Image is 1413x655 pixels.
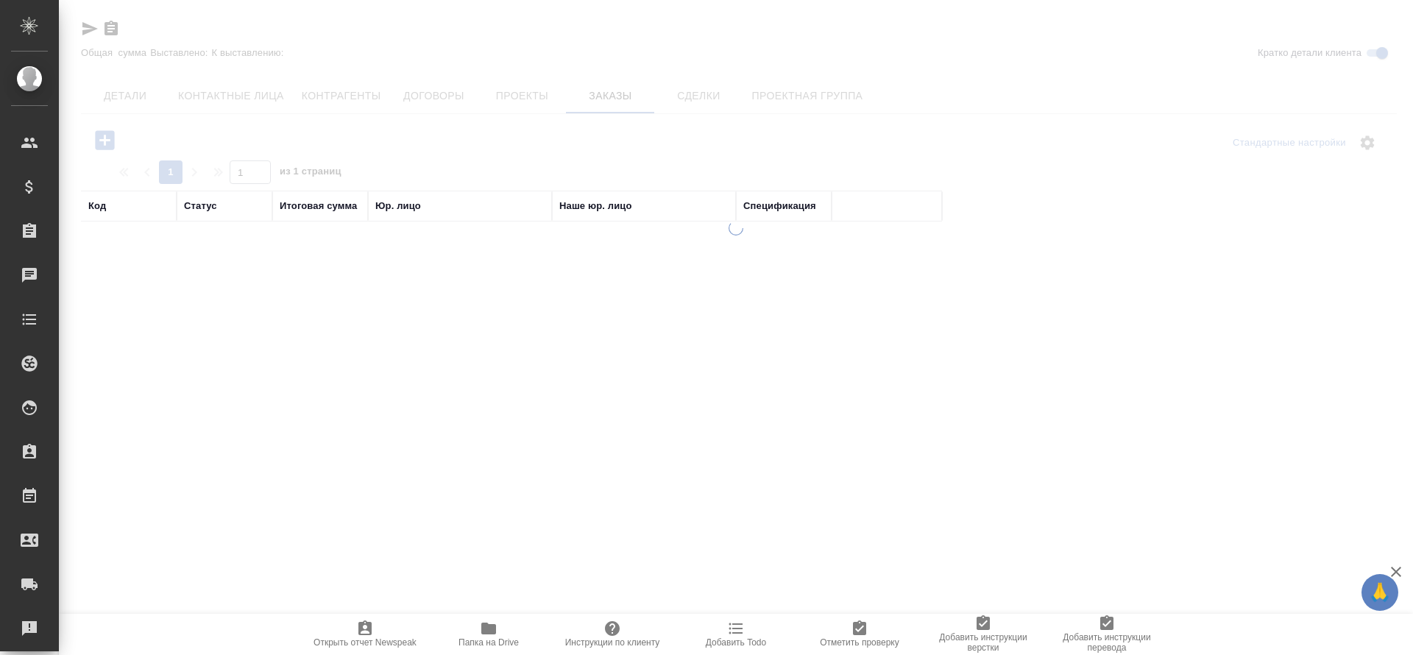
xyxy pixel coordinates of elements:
[1361,574,1398,611] button: 🙏
[1054,632,1160,653] span: Добавить инструкции перевода
[427,614,550,655] button: Папка на Drive
[184,199,217,213] div: Статус
[88,199,106,213] div: Код
[743,199,816,213] div: Спецификация
[280,199,357,213] div: Итоговая сумма
[458,637,519,648] span: Папка на Drive
[550,614,674,655] button: Инструкции по клиенту
[820,637,899,648] span: Отметить проверку
[1045,614,1169,655] button: Добавить инструкции перевода
[921,614,1045,655] button: Добавить инструкции верстки
[559,199,632,213] div: Наше юр. лицо
[706,637,766,648] span: Добавить Todo
[930,632,1036,653] span: Добавить инструкции верстки
[1367,577,1392,608] span: 🙏
[314,637,417,648] span: Открыть отчет Newspeak
[375,199,421,213] div: Юр. лицо
[674,614,798,655] button: Добавить Todo
[565,637,660,648] span: Инструкции по клиенту
[303,614,427,655] button: Открыть отчет Newspeak
[798,614,921,655] button: Отметить проверку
